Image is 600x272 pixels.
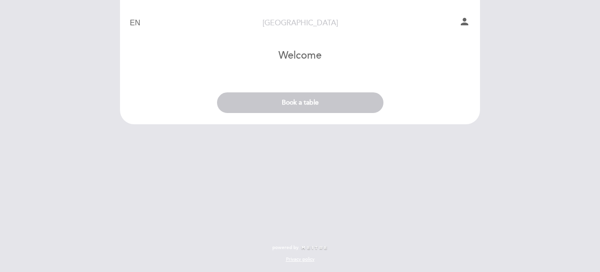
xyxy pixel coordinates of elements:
a: powered by [272,244,328,251]
button: person [459,16,470,30]
img: MEITRE [301,246,328,250]
button: Book a table [217,92,383,113]
i: person [459,16,470,27]
h1: Welcome [278,50,322,61]
a: Privacy policy [286,256,315,263]
span: powered by [272,244,299,251]
a: [GEOGRAPHIC_DATA] [241,18,359,29]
